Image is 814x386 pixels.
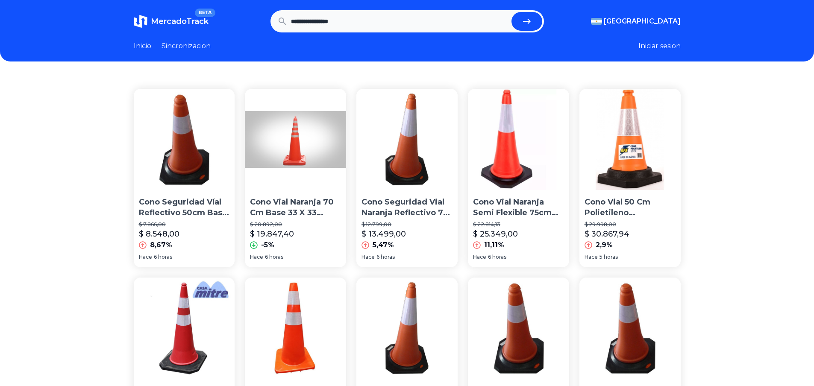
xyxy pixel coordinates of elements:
[579,278,681,379] img: Cono Seguridad Víal Reflectivo 50cm Base Rígida Naranja Iael
[473,228,518,240] p: $ 25.349,00
[195,9,215,17] span: BETA
[488,254,506,260] span: 6 horas
[585,197,676,218] p: Cono Vial 50 Cm Polietileno C/reflectivo Base Goma Naranja
[356,89,458,190] img: Cono Seguridad Vial Naranja Reflectivo 70 75 78cm Base Pesad
[585,221,676,228] p: $ 29.998,00
[473,197,564,218] p: Cono Vial Naranja Semi Flexible 75cm Base Rigida Pesada
[250,254,263,260] span: Hace
[245,278,346,379] img: Cono Vial Naranja Flexible Pvc 70cm Alto Con 2 Banda Kushiro
[134,15,209,28] a: MercadoTrackBETA
[245,89,346,267] a: Cono Vial Naranja 70 Cm Base 33 X 33 Recargable!Cono Vial Naranja 70 Cm Base 33 X 33 Recargable!$...
[151,17,209,26] span: MercadoTrack
[468,278,569,379] img: Cono Seguridad Víal Reflectivo 50cm Base Rígida Naranja Iael
[150,240,172,250] p: 8,67%
[134,278,235,379] img: Cono Vial Reflectivo 1 Metro Color Naranja Base De Goma
[473,254,486,260] span: Hace
[361,254,375,260] span: Hace
[250,221,341,228] p: $ 20.892,00
[261,240,274,250] p: -5%
[473,221,564,228] p: $ 22.814,13
[604,16,681,26] span: [GEOGRAPHIC_DATA]
[638,41,681,51] button: Iniciar sesion
[250,197,341,218] p: Cono Vial Naranja 70 Cm Base 33 X 33 Recargable!
[154,254,172,260] span: 6 horas
[265,254,283,260] span: 6 horas
[591,16,681,26] button: [GEOGRAPHIC_DATA]
[468,89,569,267] a: Cono Vial Naranja Semi Flexible 75cm Base Rigida PesadaCono Vial Naranja Semi Flexible 75cm Base ...
[361,228,406,240] p: $ 13.499,00
[134,89,235,267] a: Cono Seguridad Víal Reflectivo 50cm Base Rígida NaranjaCono Seguridad Víal Reflectivo 50cm Base R...
[250,228,294,240] p: $ 19.847,40
[139,254,152,260] span: Hace
[579,89,681,267] a: Cono Vial 50 Cm Polietileno C/reflectivo Base Goma NaranjaCono Vial 50 Cm Polietileno C/reflectiv...
[585,254,598,260] span: Hace
[245,89,346,190] img: Cono Vial Naranja 70 Cm Base 33 X 33 Recargable!
[468,89,569,190] img: Cono Vial Naranja Semi Flexible 75cm Base Rigida Pesada
[579,89,681,190] img: Cono Vial 50 Cm Polietileno C/reflectivo Base Goma Naranja
[361,197,453,218] p: Cono Seguridad Vial Naranja Reflectivo 70 75 78cm Base Pesad
[361,221,453,228] p: $ 12.799,00
[139,197,230,218] p: Cono Seguridad Víal Reflectivo 50cm Base Rígida Naranja
[139,228,179,240] p: $ 8.548,00
[599,254,618,260] span: 5 horas
[596,240,613,250] p: 2,9%
[376,254,395,260] span: 6 horas
[373,240,394,250] p: 5,47%
[162,41,211,51] a: Sincronizacion
[484,240,504,250] p: 11,11%
[356,278,458,379] img: Cono Seguridad Vial Naranja Reflectivo 70 75 78cm Base Pesad
[139,221,230,228] p: $ 7.866,00
[134,41,151,51] a: Inicio
[134,89,235,190] img: Cono Seguridad Víal Reflectivo 50cm Base Rígida Naranja
[134,15,147,28] img: MercadoTrack
[356,89,458,267] a: Cono Seguridad Vial Naranja Reflectivo 70 75 78cm Base PesadCono Seguridad Vial Naranja Reflectiv...
[585,228,629,240] p: $ 30.867,94
[591,18,602,25] img: Argentina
